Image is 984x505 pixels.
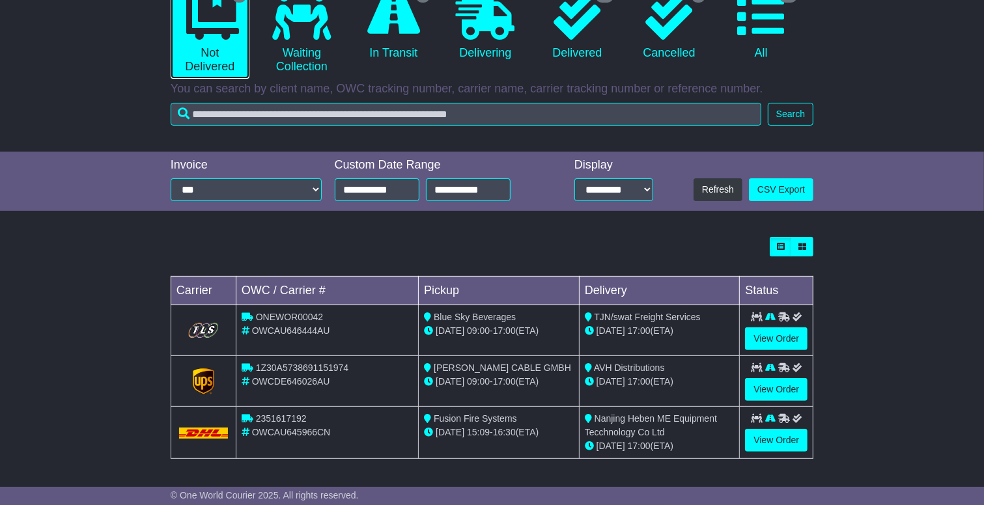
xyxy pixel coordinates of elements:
[436,427,464,437] span: [DATE]
[424,375,574,389] div: - (ETA)
[252,427,331,437] span: OWCAU645966CN
[628,441,651,451] span: 17:00
[424,426,574,439] div: - (ETA)
[493,376,516,387] span: 17:00
[585,439,735,453] div: (ETA)
[467,427,490,437] span: 15:09
[694,178,742,201] button: Refresh
[436,325,464,336] span: [DATE]
[335,158,541,172] div: Custom Date Range
[493,427,516,437] span: 16:30
[193,368,215,394] img: GetCarrierServiceLogo
[256,362,348,373] span: 1Z30A5738691151974
[467,376,490,387] span: 09:00
[171,158,322,172] div: Invoice
[628,376,651,387] span: 17:00
[424,324,574,338] div: - (ETA)
[745,327,808,350] a: View Order
[171,277,236,305] td: Carrier
[749,178,813,201] a: CSV Export
[594,312,700,322] span: TJN/swat Freight Services
[597,376,625,387] span: [DATE]
[740,277,813,305] td: Status
[171,490,359,500] span: © One World Courier 2025. All rights reserved.
[434,312,516,322] span: Blue Sky Beverages
[419,277,580,305] td: Pickup
[768,103,813,126] button: Search
[434,413,517,424] span: Fusion Fire Systems
[179,320,228,340] img: GetCarrierServiceLogo
[745,429,808,452] a: View Order
[628,325,651,336] span: 17:00
[597,325,625,336] span: [DATE]
[585,413,717,437] span: Nanjing Heben ME Equipment Tecchnology Co Ltd
[252,325,330,336] span: OWCAU646444AU
[493,325,516,336] span: 17:00
[434,362,571,373] span: [PERSON_NAME] CABLE GMBH
[171,82,813,96] p: You can search by client name, OWC tracking number, carrier name, carrier tracking number or refe...
[179,428,228,438] img: DHL.png
[252,376,330,387] span: OWCDE646026AU
[745,378,808,401] a: View Order
[597,441,625,451] span: [DATE]
[436,376,464,387] span: [DATE]
[467,325,490,336] span: 09:00
[236,277,418,305] td: OWC / Carrier #
[594,362,665,373] span: AVH Distributions
[579,277,740,305] td: Delivery
[256,413,307,424] span: 2351617192
[585,324,735,338] div: (ETA)
[574,158,653,172] div: Display
[585,375,735,389] div: (ETA)
[256,312,323,322] span: ONEWOR00042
